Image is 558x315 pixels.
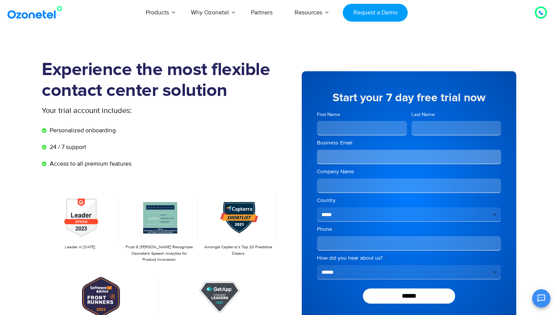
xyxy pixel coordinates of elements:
p: Leader in [DATE] [46,244,115,251]
label: Last Name [411,111,501,118]
span: Access to all premium features [48,159,131,168]
label: First Name [317,111,407,118]
p: Frost & [PERSON_NAME] Recognizes Ozonetel's Speech Analytics for Product Innovation [125,244,194,263]
label: Business Email [317,139,501,147]
p: Amongst Capterra’s Top 20 Predictive Dialers [204,244,273,257]
h1: Experience the most flexible contact center solution [42,60,279,101]
span: Personalized onboarding [48,126,116,135]
label: Company Name [317,168,501,176]
label: How did you hear about us? [317,254,501,262]
span: 24 / 7 support [48,143,86,152]
label: Country [317,197,501,204]
a: Request a Demo [343,4,408,22]
h5: Start your 7 day free trial now [317,92,501,103]
button: Open chat [532,289,550,307]
label: Phone [317,226,501,233]
p: Your trial account includes: [42,105,222,116]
